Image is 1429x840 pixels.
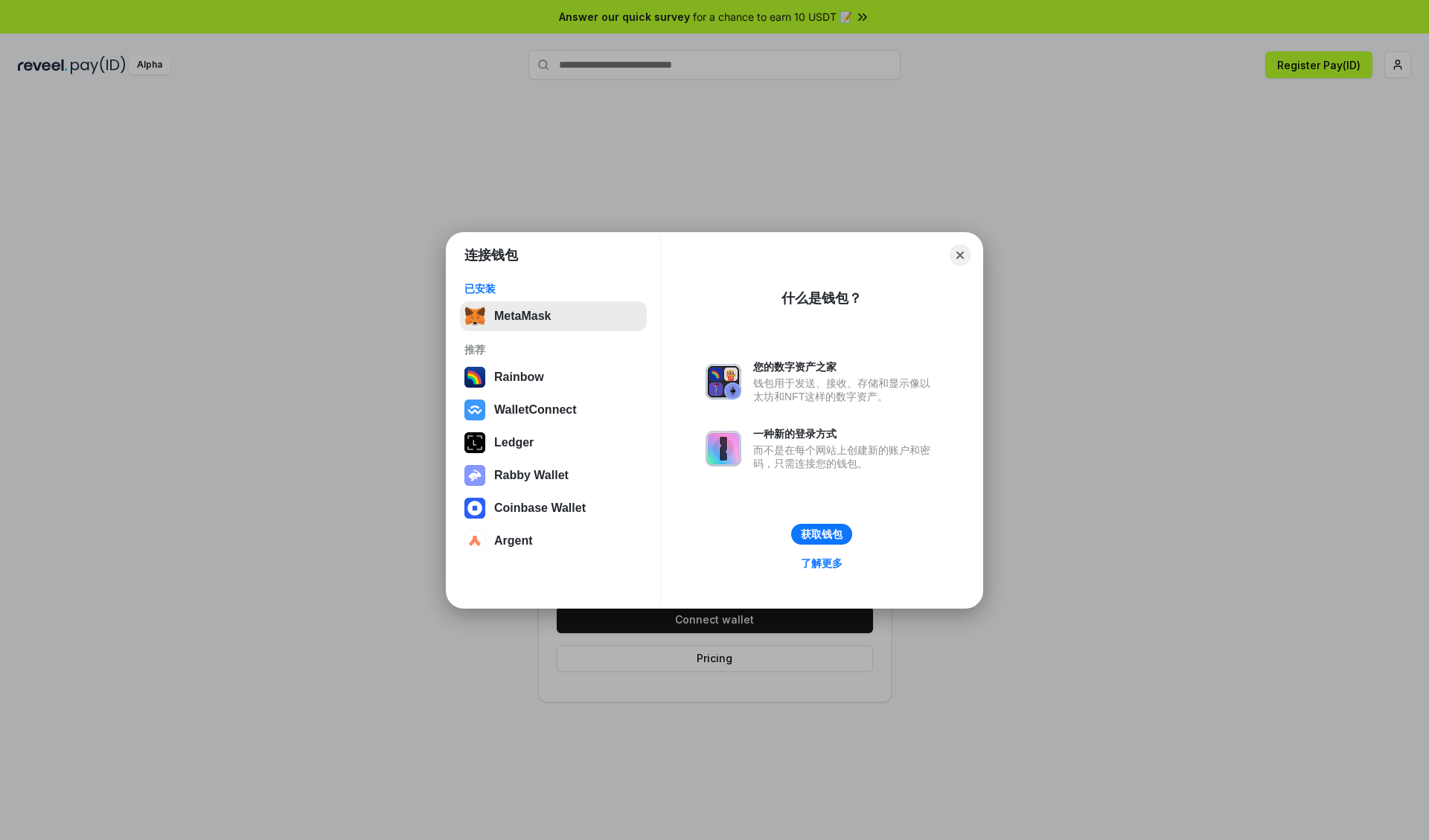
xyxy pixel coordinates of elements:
[460,526,647,556] button: Argent
[460,362,647,392] button: Rainbow
[464,465,485,486] img: svg+xml,%3Csvg%20xmlns%3D%22http%3A%2F%2Fwww.w3.org%2F2000%2Fsvg%22%20fill%3D%22none%22%20viewBox...
[460,493,647,523] button: Coinbase Wallet
[464,306,485,327] img: svg+xml,%3Csvg%20fill%3D%22none%22%20height%3D%2233%22%20viewBox%3D%220%200%2035%2033%22%20width%...
[753,443,938,470] div: 而不是在每个网站上创建新的账户和密码，只需连接您的钱包。
[494,436,534,449] div: Ledger
[460,461,647,490] button: Rabby Wallet
[950,245,971,266] button: Close
[753,427,938,440] div: 一种新的登录方式
[464,246,518,264] h1: 连接钱包
[460,428,647,458] button: Ledger
[460,301,647,331] button: MetaMask
[494,310,551,323] div: MetaMask
[706,431,741,467] img: svg+xml,%3Csvg%20xmlns%3D%22http%3A%2F%2Fwww.w3.org%2F2000%2Fsvg%22%20fill%3D%22none%22%20viewBox...
[753,376,938,403] div: 钱包用于发送、接收、存储和显示像以太坊和NFT这样的数字资产。
[801,528,843,541] div: 获取钱包
[801,557,843,570] div: 了解更多
[791,524,852,545] button: 获取钱包
[464,343,642,356] div: 推荐
[464,530,485,551] img: svg+xml,%3Csvg%20width%3D%2228%22%20height%3D%2228%22%20viewBox%3D%220%200%2028%2028%22%20fill%3D...
[753,360,938,373] div: 您的数字资产之家
[460,395,647,425] button: WalletConnect
[494,371,544,384] div: Rainbow
[706,364,741,400] img: svg+xml,%3Csvg%20xmlns%3D%22http%3A%2F%2Fwww.w3.org%2F2000%2Fsvg%22%20fill%3D%22none%22%20viewBox...
[494,501,586,515] div: Coinbase Wallet
[494,403,577,417] div: WalletConnect
[792,554,851,573] a: 了解更多
[781,289,862,307] div: 什么是钱包？
[494,469,569,482] div: Rabby Wallet
[464,367,485,388] img: svg+xml,%3Csvg%20width%3D%22120%22%20height%3D%22120%22%20viewBox%3D%220%200%20120%20120%22%20fil...
[464,400,485,420] img: svg+xml,%3Csvg%20width%3D%2228%22%20height%3D%2228%22%20viewBox%3D%220%200%2028%2028%22%20fill%3D...
[494,534,533,548] div: Argent
[464,282,642,295] div: 已安装
[464,432,485,453] img: svg+xml,%3Csvg%20xmlns%3D%22http%3A%2F%2Fwww.w3.org%2F2000%2Fsvg%22%20width%3D%2228%22%20height%3...
[464,498,485,519] img: svg+xml,%3Csvg%20width%3D%2228%22%20height%3D%2228%22%20viewBox%3D%220%200%2028%2028%22%20fill%3D...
